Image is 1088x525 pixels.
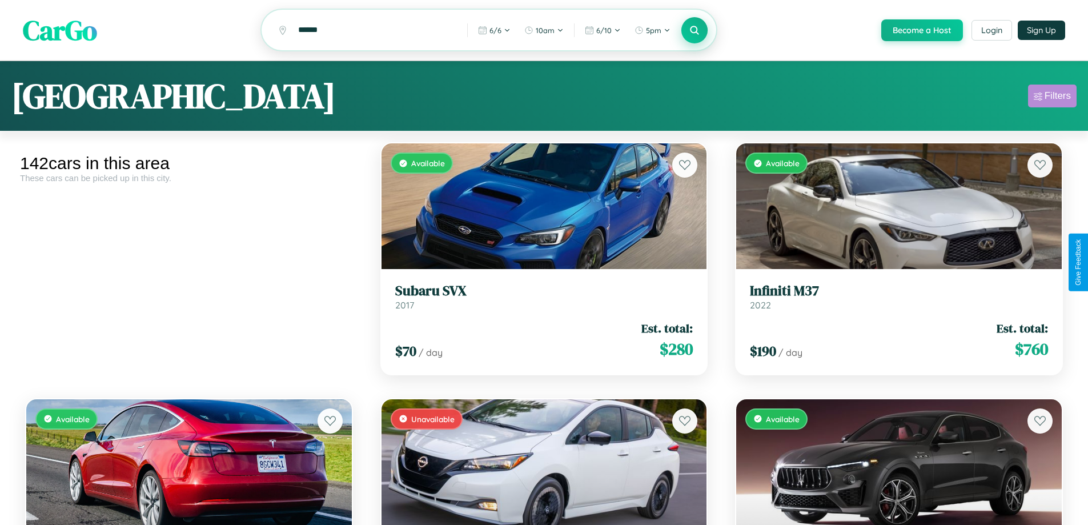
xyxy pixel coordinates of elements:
[629,21,676,39] button: 5pm
[1015,338,1048,360] span: $ 760
[395,283,693,311] a: Subaru SVX2017
[1074,239,1082,286] div: Give Feedback
[20,154,358,173] div: 142 cars in this area
[536,26,555,35] span: 10am
[646,26,661,35] span: 5pm
[778,347,802,358] span: / day
[519,21,569,39] button: 10am
[750,283,1048,299] h3: Infiniti M37
[411,158,445,168] span: Available
[997,320,1048,336] span: Est. total:
[20,173,358,183] div: These cars can be picked up in this city.
[881,19,963,41] button: Become a Host
[489,26,501,35] span: 6 / 6
[971,20,1012,41] button: Login
[660,338,693,360] span: $ 280
[56,414,90,424] span: Available
[395,283,693,299] h3: Subaru SVX
[641,320,693,336] span: Est. total:
[579,21,627,39] button: 6/10
[766,414,800,424] span: Available
[750,342,776,360] span: $ 190
[1045,90,1071,102] div: Filters
[419,347,443,358] span: / day
[395,342,416,360] span: $ 70
[23,11,97,49] span: CarGo
[1028,85,1077,107] button: Filters
[1018,21,1065,40] button: Sign Up
[11,73,336,119] h1: [GEOGRAPHIC_DATA]
[750,299,771,311] span: 2022
[766,158,800,168] span: Available
[395,299,414,311] span: 2017
[596,26,612,35] span: 6 / 10
[750,283,1048,311] a: Infiniti M372022
[411,414,455,424] span: Unavailable
[472,21,516,39] button: 6/6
